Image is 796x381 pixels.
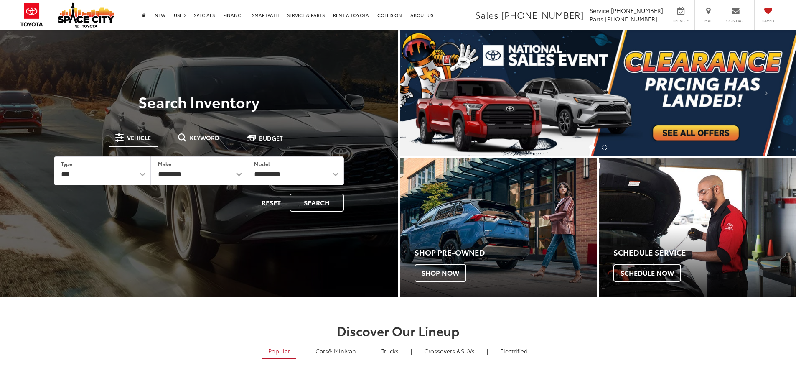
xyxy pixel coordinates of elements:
[375,344,405,358] a: Trucks
[605,15,657,23] span: [PHONE_NUMBER]
[424,347,461,355] span: Crossovers &
[127,135,151,141] span: Vehicle
[415,264,466,282] span: Shop Now
[611,6,663,15] span: [PHONE_NUMBER]
[254,160,270,167] label: Model
[759,18,777,23] span: Saved
[501,8,584,21] span: [PHONE_NUMBER]
[485,347,490,355] li: |
[699,18,717,23] span: Map
[589,145,595,150] li: Go to slide number 1.
[599,158,796,297] a: Schedule Service Schedule Now
[58,2,114,28] img: Space City Toyota
[309,344,362,358] a: Cars
[400,46,459,140] button: Click to view previous picture.
[254,194,288,212] button: Reset
[190,135,219,141] span: Keyword
[475,8,498,21] span: Sales
[737,46,796,140] button: Click to view next picture.
[328,347,356,355] span: & Minivan
[590,15,603,23] span: Parts
[35,93,363,110] h3: Search Inventory
[104,324,693,338] h2: Discover Our Lineup
[400,158,597,297] div: Toyota
[726,18,745,23] span: Contact
[259,135,283,141] span: Budget
[400,158,597,297] a: Shop Pre-Owned Shop Now
[494,344,534,358] a: Electrified
[590,6,609,15] span: Service
[158,160,171,167] label: Make
[262,344,296,359] a: Popular
[671,18,690,23] span: Service
[599,158,796,297] div: Toyota
[415,248,597,257] h4: Shop Pre-Owned
[61,160,72,167] label: Type
[613,248,796,257] h4: Schedule Service
[602,145,607,150] li: Go to slide number 2.
[290,194,344,212] button: Search
[300,347,305,355] li: |
[366,347,371,355] li: |
[418,344,481,358] a: SUVs
[613,264,681,282] span: Schedule Now
[409,347,414,355] li: |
